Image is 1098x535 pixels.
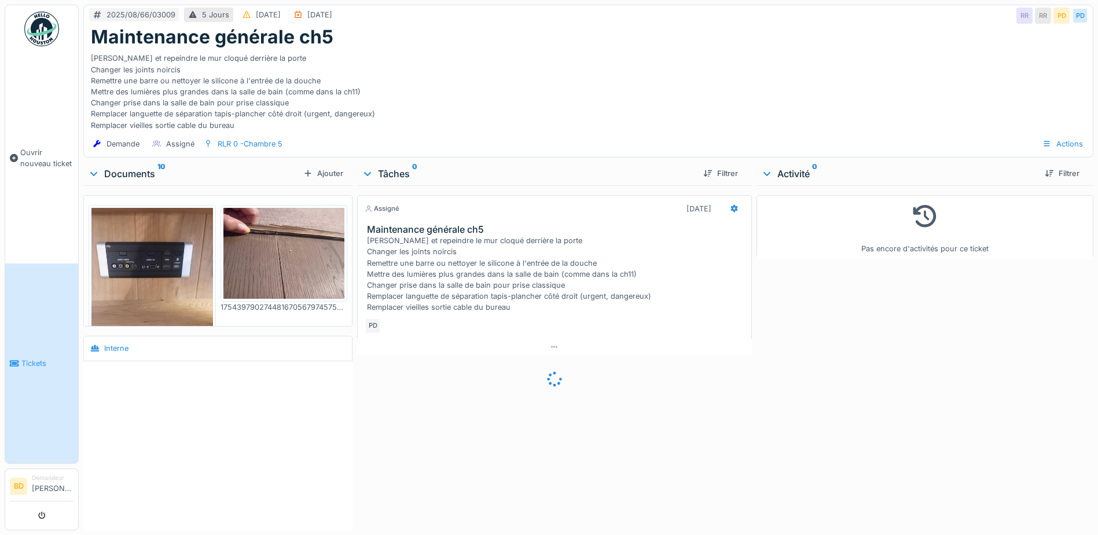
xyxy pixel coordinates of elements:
div: PD [365,318,381,334]
li: [PERSON_NAME] [32,474,74,499]
div: Filtrer [1040,166,1084,181]
div: [PERSON_NAME] et repeindre le mur cloqué derrière la porte Changer les joints noircis Remettre un... [91,48,1086,130]
div: Demande [107,138,139,149]
div: RR [1016,8,1033,24]
div: 2025/08/66/03009 [107,9,175,20]
a: BD Demandeur[PERSON_NAME] [10,474,74,501]
div: Activité [761,167,1035,181]
div: Tâches [362,167,694,181]
span: Ouvrir nouveau ticket [20,147,74,169]
div: RLR 0 -Chambre 5 [218,138,282,149]
h3: Maintenance générale ch5 [367,224,747,235]
sup: 10 [157,167,166,181]
div: Actions [1037,135,1088,152]
div: Assigné [166,138,194,149]
div: [DATE] [686,203,711,214]
img: cgclvl7hy8ycfc6qrmimbf7v6l1v [223,208,345,299]
img: Badge_color-CXgf-gQk.svg [24,12,59,46]
div: Ajouter [299,166,348,181]
sup: 0 [412,167,417,181]
div: [PERSON_NAME] et repeindre le mur cloqué derrière la porte Changer les joints noircis Remettre un... [367,235,747,313]
div: PD [1072,8,1088,24]
h1: Maintenance générale ch5 [91,26,333,48]
div: PD [1053,8,1070,24]
div: RR [1035,8,1051,24]
div: Assigné [365,204,399,214]
div: [DATE] [307,9,332,20]
div: Documents [88,167,299,181]
li: BD [10,478,27,495]
a: Tickets [5,263,78,463]
img: ixzb97taqyquq85tpwr6o76bvmv3 [91,208,213,369]
sup: 0 [812,167,817,181]
div: Pas encore d'activités pour ce ticket [764,200,1086,254]
div: Filtrer [699,166,743,181]
span: Tickets [21,358,74,369]
div: 5 Jours [202,9,229,20]
div: Demandeur [32,474,74,482]
a: Ouvrir nouveau ticket [5,53,78,263]
div: 1754397902744816705679745755492.jpg [221,302,348,313]
div: [DATE] [256,9,281,20]
div: Interne [104,343,128,354]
